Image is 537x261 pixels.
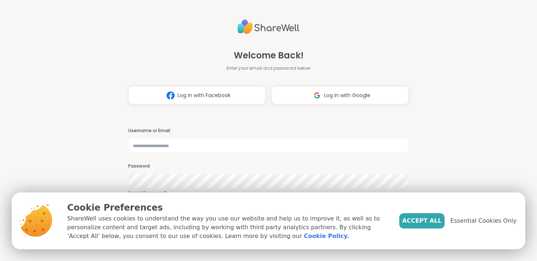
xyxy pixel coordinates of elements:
[271,86,409,104] button: Log in with Google
[128,190,409,196] a: Forgot Password?
[237,16,300,37] img: ShareWell Logo
[234,49,304,62] span: Welcome Back!
[402,216,442,225] span: Accept All
[310,89,324,102] img: ShareWell Logomark
[164,89,178,102] img: ShareWell Logomark
[128,163,409,169] h3: Password
[450,216,517,225] span: Essential Cookies Only
[178,92,231,99] span: Log in with Facebook
[226,65,311,72] span: Enter your email and password below
[67,201,388,214] p: Cookie Preferences
[128,86,266,104] button: Log in with Facebook
[304,232,349,241] a: Cookie Policy.
[128,128,409,134] h3: Username or Email
[67,214,388,241] p: ShareWell uses cookies to understand the way you use our website and help us to improve it, as we...
[324,92,370,99] span: Log in with Google
[399,213,445,229] button: Accept All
